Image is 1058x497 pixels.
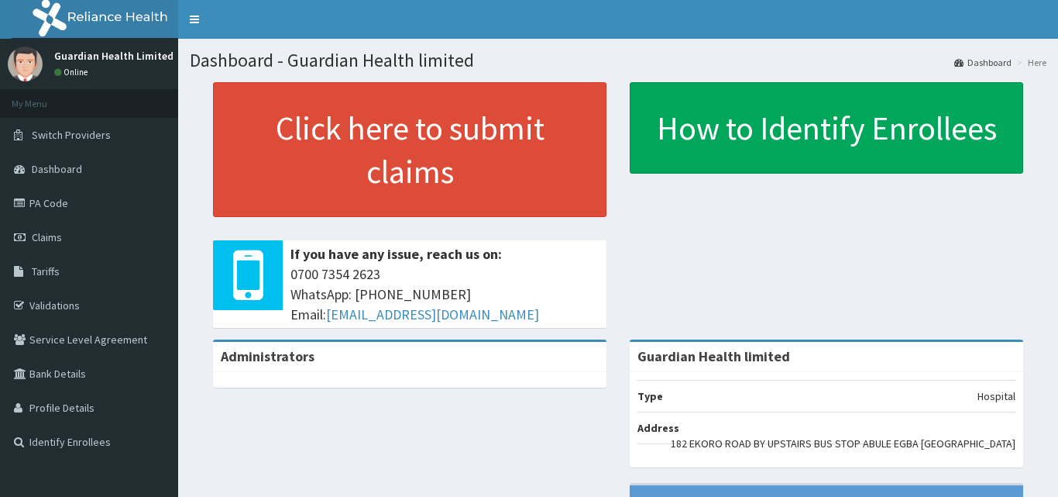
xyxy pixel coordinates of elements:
strong: Guardian Health limited [637,347,790,365]
span: Dashboard [32,162,82,176]
b: Administrators [221,347,314,365]
li: Here [1013,56,1046,69]
span: 0700 7354 2623 WhatsApp: [PHONE_NUMBER] Email: [290,264,599,324]
h1: Dashboard - Guardian Health limited [190,50,1046,71]
a: [EMAIL_ADDRESS][DOMAIN_NAME] [326,305,539,323]
a: How to Identify Enrollees [630,82,1023,174]
span: Switch Providers [32,128,111,142]
p: Guardian Health Limited [54,50,173,61]
a: Online [54,67,91,78]
p: 182 EKORO ROAD BY UPSTAIRS BUS STOP ABULE EGBA [GEOGRAPHIC_DATA] [671,436,1015,451]
b: If you have any issue, reach us on: [290,245,502,263]
img: User Image [8,47,43,81]
p: Hospital [977,388,1015,404]
a: Click here to submit claims [213,82,606,217]
span: Claims [32,230,62,244]
a: Dashboard [954,56,1012,69]
b: Address [637,421,679,435]
span: Tariffs [32,264,60,278]
b: Type [637,389,663,403]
